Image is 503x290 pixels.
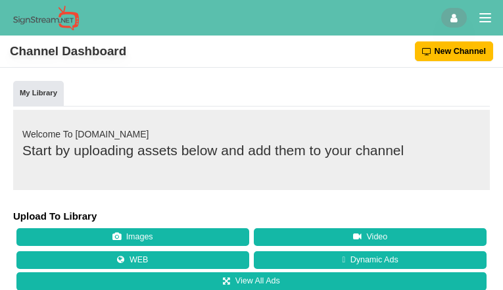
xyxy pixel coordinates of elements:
button: Images [16,228,249,247]
p: Start by uploading assets below and add them to your channel [22,140,481,161]
button: Video [254,228,487,247]
a: Dynamic Ads [254,251,487,270]
button: New Channel [415,41,494,61]
button: WEB [16,251,249,270]
h2: Welcome To [DOMAIN_NAME] [22,130,481,139]
h4: Upload To Library [13,210,490,223]
img: Sign Stream.NET [13,5,79,31]
a: My Library [13,81,64,107]
div: Channel Dashboard [10,41,126,62]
